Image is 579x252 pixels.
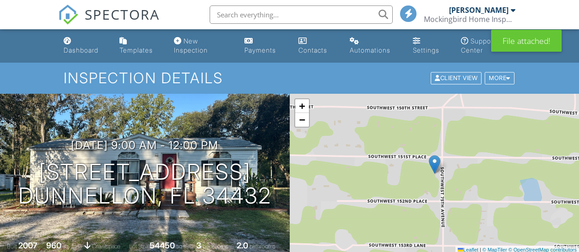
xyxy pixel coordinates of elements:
[299,114,305,125] span: −
[350,46,390,54] div: Automations
[58,5,78,25] img: The Best Home Inspection Software - Spectora
[449,5,509,15] div: [PERSON_NAME]
[116,33,163,59] a: Templates
[237,241,248,250] div: 2.0
[176,243,188,250] span: sq.ft.
[299,100,305,112] span: +
[203,243,228,250] span: bedrooms
[18,241,38,250] div: 2007
[485,72,514,85] div: More
[119,46,153,54] div: Templates
[346,33,402,59] a: Automations (Basic)
[58,12,160,32] a: SPECTORA
[174,37,208,54] div: New Inspection
[92,243,120,250] span: crawlspace
[429,155,440,174] img: Marker
[170,33,233,59] a: New Inspection
[457,33,519,59] a: Support Center
[295,33,339,59] a: Contacts
[298,46,327,54] div: Contacts
[71,139,218,151] h3: [DATE] 9:00 am - 12:00 pm
[129,243,148,250] span: Lot Size
[196,241,201,250] div: 3
[64,70,515,86] h1: Inspection Details
[249,243,276,250] span: bathrooms
[430,74,484,81] a: Client View
[461,37,496,54] div: Support Center
[7,243,17,250] span: Built
[64,46,98,54] div: Dashboard
[63,243,76,250] span: sq. ft.
[424,15,515,24] div: Mockingbird Home Inspections LLC
[210,5,393,24] input: Search everything...
[409,33,450,59] a: Settings
[18,160,271,209] h1: [STREET_ADDRESS] Dunnellon, FL 34432
[295,113,309,127] a: Zoom out
[431,72,482,85] div: Client View
[150,241,175,250] div: 54450
[60,33,108,59] a: Dashboard
[413,46,439,54] div: Settings
[491,30,562,52] div: File attached!
[85,5,160,24] span: SPECTORA
[295,99,309,113] a: Zoom in
[244,46,276,54] div: Payments
[241,33,287,59] a: Payments
[46,241,61,250] div: 960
